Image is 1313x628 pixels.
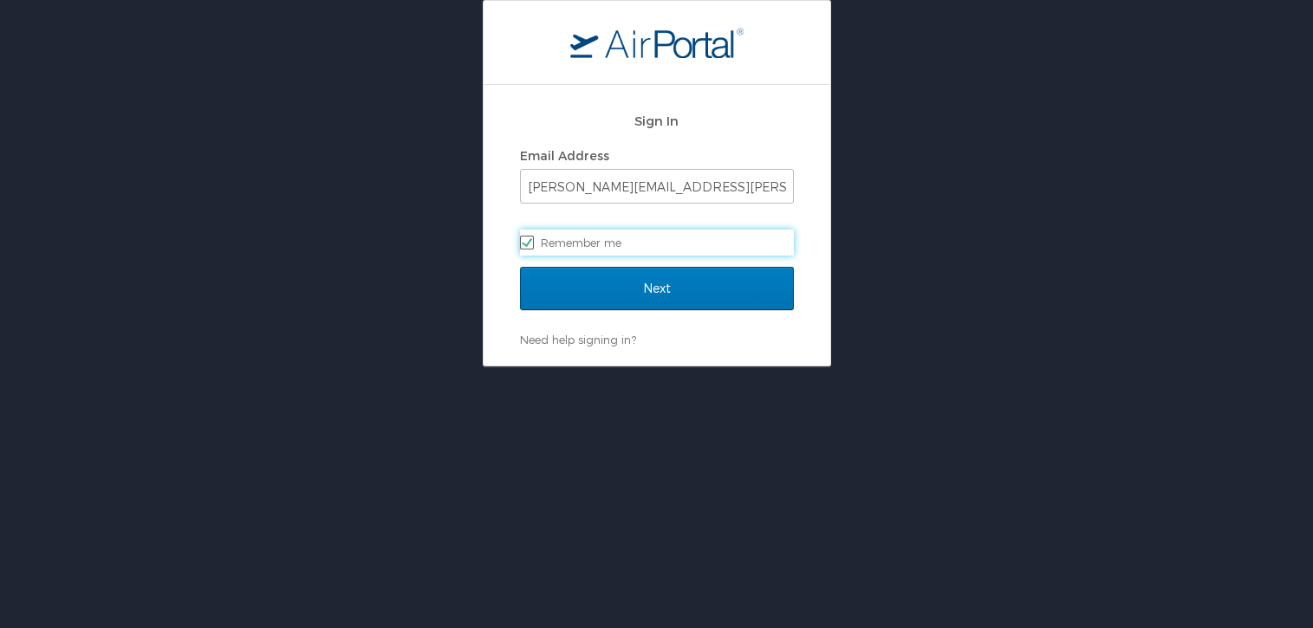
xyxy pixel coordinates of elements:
[520,230,794,256] label: Remember me
[570,27,744,58] img: logo
[520,148,609,163] label: Email Address
[520,333,636,346] a: Need help signing in?
[520,111,794,131] h2: Sign In
[520,267,794,310] input: Next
